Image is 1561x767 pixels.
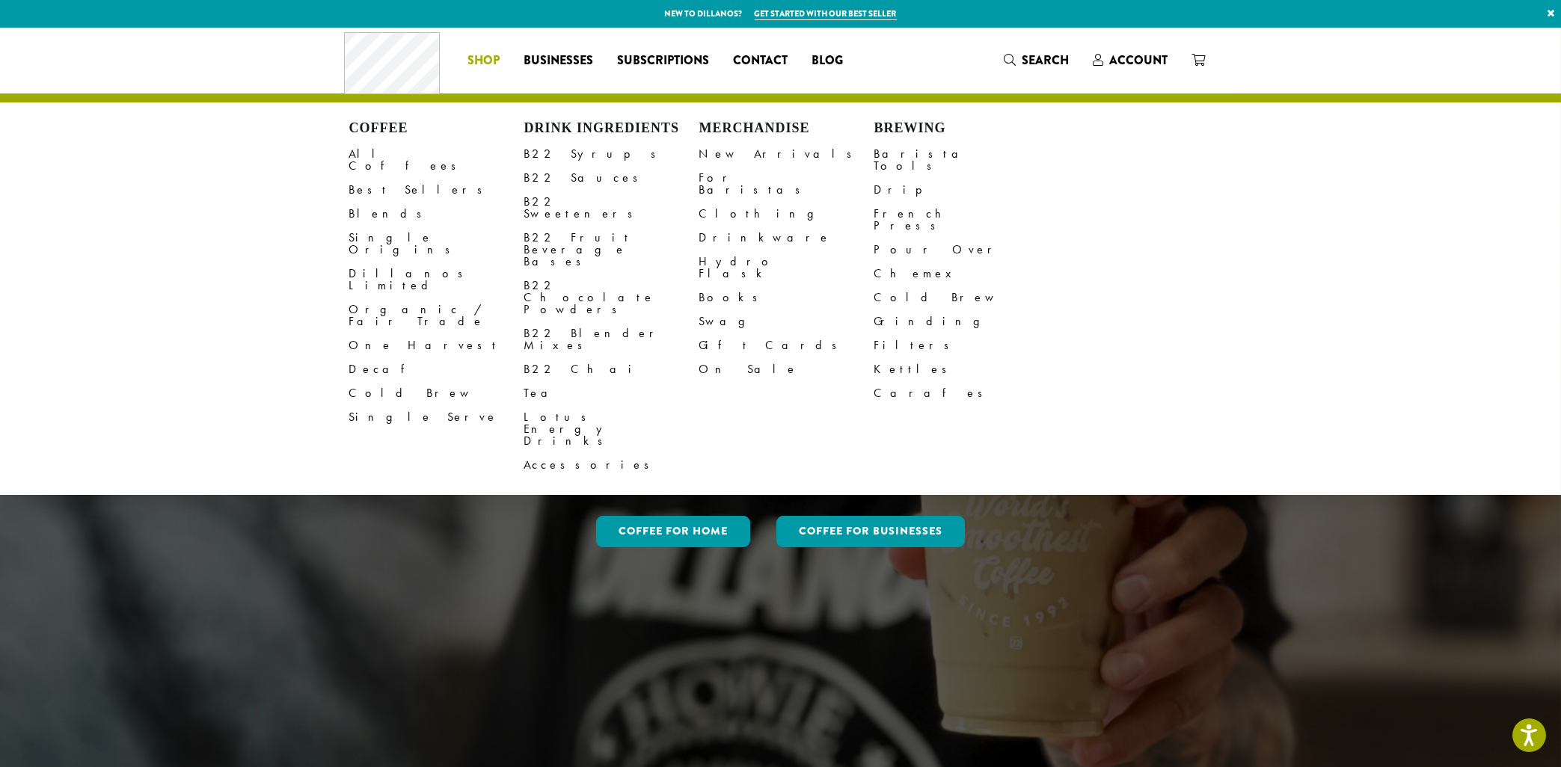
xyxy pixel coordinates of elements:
[596,516,750,547] a: Coffee for Home
[874,202,1049,238] a: French Press
[699,309,874,333] a: Swag
[733,52,788,70] span: Contact
[699,226,874,250] a: Drinkware
[755,7,897,20] a: Get started with our best seller
[349,178,524,202] a: Best Sellers
[874,309,1049,333] a: Grinding
[524,357,699,381] a: B22 Chai
[524,120,699,137] h4: Drink Ingredients
[699,333,874,357] a: Gift Cards
[812,52,843,70] span: Blog
[524,453,699,477] a: Accessories
[467,52,500,70] span: Shop
[349,202,524,226] a: Blends
[349,333,524,357] a: One Harvest
[874,178,1049,202] a: Drip
[699,166,874,202] a: For Baristas
[1022,52,1070,69] span: Search
[349,381,524,405] a: Cold Brew
[349,298,524,333] a: Organic / Fair Trade
[349,226,524,262] a: Single Origins
[524,321,699,357] a: B22 Blender Mixes
[874,238,1049,262] a: Pour Over
[699,120,874,137] h4: Merchandise
[349,142,524,178] a: All Coffees
[617,52,709,70] span: Subscriptions
[874,142,1049,178] a: Barista Tools
[349,262,524,298] a: Dillanos Limited
[699,202,874,226] a: Clothing
[524,274,699,321] a: B22 Chocolate Powders
[524,52,593,70] span: Businesses
[524,142,699,166] a: B22 Syrups
[349,357,524,381] a: Decaf
[524,381,699,405] a: Tea
[699,250,874,286] a: Hydro Flask
[993,48,1082,73] a: Search
[699,357,874,381] a: On Sale
[874,381,1049,405] a: Carafes
[874,357,1049,381] a: Kettles
[874,120,1049,137] h4: Brewing
[874,262,1049,286] a: Chemex
[524,190,699,226] a: B22 Sweeteners
[456,49,512,73] a: Shop
[524,405,699,453] a: Lotus Energy Drinks
[699,142,874,166] a: New Arrivals
[349,405,524,429] a: Single Serve
[1110,52,1168,69] span: Account
[699,286,874,309] a: Books
[874,333,1049,357] a: Filters
[776,516,965,547] a: Coffee For Businesses
[524,226,699,274] a: B22 Fruit Beverage Bases
[874,286,1049,309] a: Cold Brew
[349,120,524,137] h4: Coffee
[524,166,699,190] a: B22 Sauces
